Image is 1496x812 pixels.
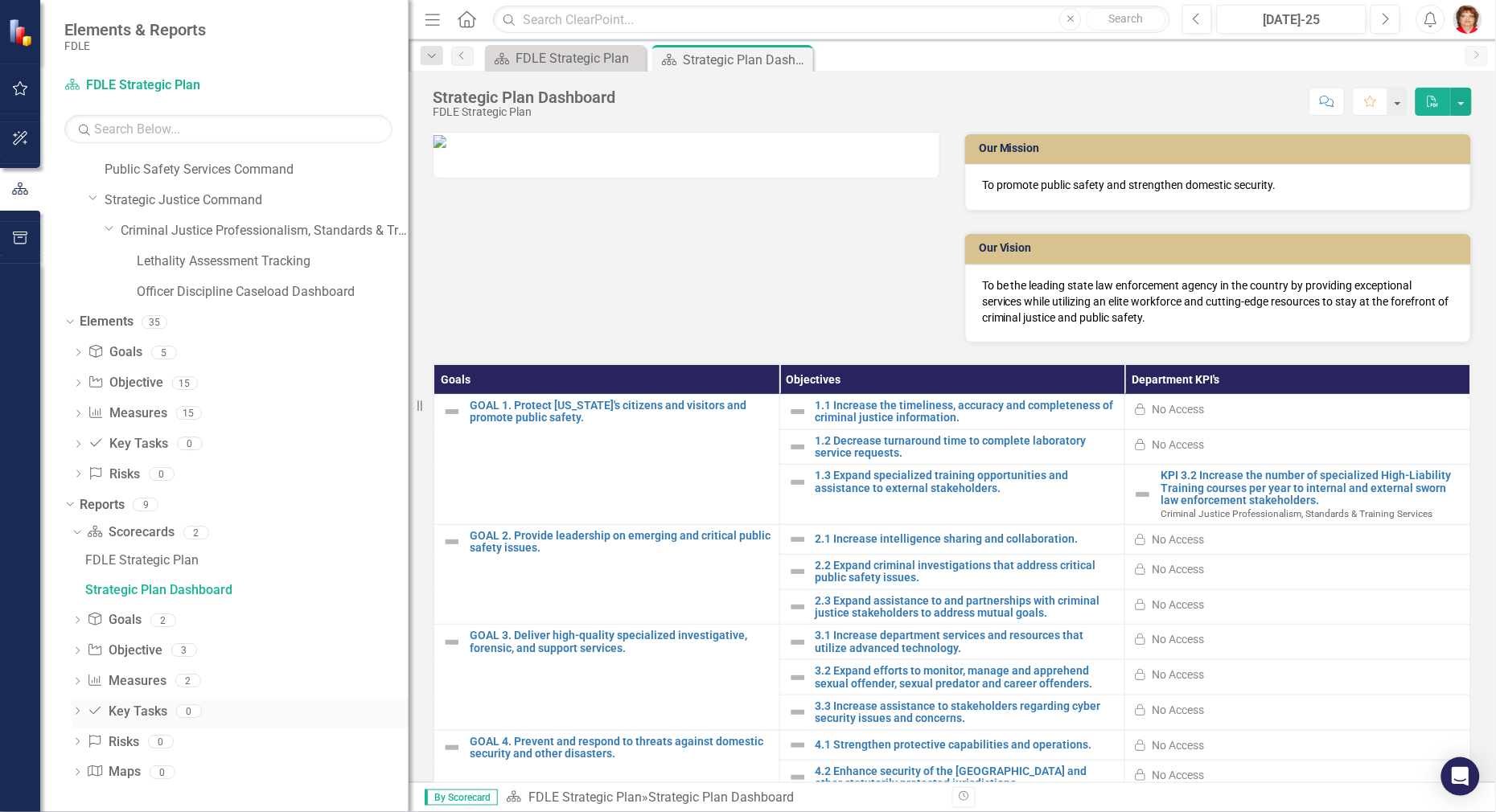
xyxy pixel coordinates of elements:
img: Not Defined [788,736,808,755]
input: Search Below... [64,115,392,143]
div: No Access [1152,767,1204,783]
a: GOAL 2. Provide leadership on emerging and critical public safety issues. [470,530,771,555]
a: Risks [87,733,139,752]
a: Maps [87,763,141,781]
img: Not Defined [788,768,808,787]
a: FDLE Strategic Plan [64,76,265,95]
a: 1.1 Increase the timeliness, accuracy and completeness of criminal justice information. [816,400,1117,424]
a: Scorecards [87,523,175,542]
img: Not Defined [442,402,462,421]
img: Not Defined [788,703,808,722]
div: 0 [149,467,175,481]
a: Reports [80,496,125,515]
a: Lethality Assessment Tracking [137,252,409,271]
small: FDLE [64,39,206,52]
div: No Access [1152,597,1204,613]
a: Risks [88,465,140,484]
a: 2.1 Increase intelligence sharing and collaboration. [816,533,1117,545]
div: Strategic Plan Dashboard [648,789,794,805]
a: FDLE Strategic Plan [489,48,642,68]
a: 2.2 Expand criminal investigations that address critical public safety issues. [816,560,1117,584]
a: FDLE Strategic Plan [81,547,409,573]
a: 3.1 Increase department services and resources that utilize advanced technology. [816,630,1117,654]
div: FDLE Strategic Plan [85,553,409,568]
span: Elements & Reports [64,20,206,39]
a: GOAL 4. Prevent and respond to threats against domestic security and other disasters. [470,736,771,761]
div: Strategic Plan Dashboard [433,88,615,106]
img: strategic%20plan%20header%20test_Blue3.jpg [434,135,446,148]
div: 2 [175,675,201,688]
img: Renee Strickland [1453,5,1482,34]
a: 4.1 Strengthen protective capabilities and operations. [816,739,1117,751]
img: Not Defined [788,562,808,581]
img: ClearPoint Strategy [8,18,36,47]
a: GOAL 1. Protect [US_STATE]'s citizens and visitors and promote public safety. [470,400,771,424]
a: Criminal Justice Professionalism, Standards & Training Services [121,222,409,240]
div: No Access [1152,531,1204,547]
div: 3 [171,644,197,658]
a: 3.2 Expand efforts to monitor, manage and apprehend sexual offender, sexual predator and career o... [816,665,1117,690]
button: Search [1086,8,1166,31]
img: Not Defined [788,437,808,457]
div: » [506,789,940,807]
img: Not Defined [788,668,808,687]
div: 35 [142,315,167,329]
div: Strategic Plan Dashboard [85,583,409,597]
div: FDLE Strategic Plan [433,106,615,118]
a: 1.2 Decrease turnaround time to complete laboratory service requests. [816,435,1117,460]
span: Search [1109,12,1144,25]
img: Not Defined [1133,485,1153,504]
button: [DATE]-25 [1217,5,1367,34]
img: Not Defined [442,532,462,552]
div: 0 [177,437,203,451]
a: Strategic Justice Command [105,191,409,210]
img: Not Defined [442,633,462,652]
div: 0 [150,765,175,779]
div: 0 [176,704,202,718]
img: Not Defined [442,738,462,757]
div: No Access [1152,561,1204,577]
a: Objective [88,374,163,392]
div: FDLE Strategic Plan [516,48,642,68]
div: [DATE]-25 [1223,10,1361,30]
img: Not Defined [788,597,808,617]
div: Open Intercom Messenger [1441,757,1480,796]
div: No Access [1152,737,1204,753]
a: 3.3 Increase assistance to stakeholders regarding cyber security issues and concerns. [816,700,1117,725]
div: 5 [151,346,177,359]
div: No Access [1152,401,1204,417]
a: Measures [88,404,167,423]
a: Goals [87,611,142,630]
h3: Our Vision [979,242,1463,254]
a: Key Tasks [87,703,167,721]
div: 15 [172,376,198,390]
p: To be the leading state law enforcement agency in the country by providing exceptional services w... [982,277,1454,326]
input: Search ClearPoint... [493,6,1170,34]
div: 15 [176,407,202,420]
a: Strategic Plan Dashboard [81,577,409,603]
img: Not Defined [788,402,808,421]
div: 0 [148,735,174,748]
img: Not Defined [788,633,808,652]
a: Measures [87,672,166,691]
a: Goals [88,343,142,362]
div: Strategic Plan Dashboard [683,50,809,70]
div: No Access [1152,631,1204,647]
div: 2 [150,613,176,627]
a: 4.2 Enhance security of the [GEOGRAPHIC_DATA] and other statutorily protected jurisdictions. [816,765,1117,790]
a: Public Safety Services Command [105,161,409,179]
p: To promote public safety and strengthen domestic security. [982,177,1454,193]
span: By Scorecard [425,789,498,806]
span: Criminal Justice Professionalism, Standards & Training Services [1161,508,1432,519]
a: Objective [87,642,162,660]
div: No Access [1152,666,1204,683]
a: Key Tasks [88,435,168,453]
a: KPI 3.2 Increase the number of specialized High-Liability Training courses per year to internal a... [1161,470,1462,506]
a: Officer Discipline Caseload Dashboard [137,283,409,301]
div: No Access [1152,437,1204,453]
a: 2.3 Expand assistance to and partnerships with criminal justice stakeholders to address mutual go... [816,595,1117,620]
img: Not Defined [788,473,808,492]
a: FDLE Strategic Plan [528,789,642,805]
img: Not Defined [788,530,808,549]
